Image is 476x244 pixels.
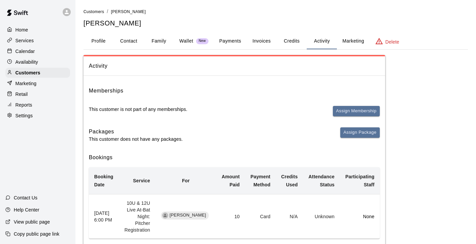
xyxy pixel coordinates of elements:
[83,8,468,15] nav: breadcrumb
[15,37,34,44] p: Services
[345,174,374,187] b: Participating Staff
[119,194,156,239] td: 10U & 12U Live At-Bat Night: Pitcher Registration
[307,33,337,49] button: Activity
[216,194,245,239] td: 10
[89,194,119,239] th: [DATE] 6:00 PM
[196,39,209,43] span: New
[114,33,144,49] button: Contact
[89,62,380,70] span: Activity
[345,213,374,220] p: None
[83,33,468,49] div: basic tabs example
[89,86,123,95] h6: Memberships
[89,127,183,136] h6: Packages
[14,194,38,201] p: Contact Us
[14,231,59,237] p: Copy public page link
[15,102,32,108] p: Reports
[385,39,399,45] p: Delete
[5,111,70,121] a: Settings
[222,174,240,187] b: Amount Paid
[15,112,33,119] p: Settings
[5,100,70,110] a: Reports
[89,153,380,162] h6: Bookings
[5,25,70,35] a: Home
[15,26,28,33] p: Home
[162,212,168,219] div: Amber Schmidt
[89,106,187,113] p: This customer is not part of any memberships.
[144,33,174,49] button: Family
[5,46,70,56] a: Calendar
[83,33,114,49] button: Profile
[5,89,70,99] a: Retail
[15,80,37,87] p: Marketing
[89,167,380,239] table: simple table
[111,9,146,14] span: [PERSON_NAME]
[15,69,40,76] p: Customers
[15,91,28,98] p: Retail
[15,48,35,55] p: Calendar
[281,174,298,187] b: Credits Used
[94,174,113,187] b: Booking Date
[133,178,150,183] b: Service
[245,194,276,239] td: Card
[182,178,190,183] b: For
[83,19,468,28] h5: [PERSON_NAME]
[15,59,38,65] p: Availability
[277,33,307,49] button: Credits
[107,8,108,15] li: /
[167,212,209,219] span: [PERSON_NAME]
[89,136,183,142] p: This customer does not have any packages.
[337,33,369,49] button: Marketing
[246,33,277,49] button: Invoices
[214,33,246,49] button: Payments
[5,68,70,78] a: Customers
[179,38,193,45] p: Wallet
[5,57,70,67] a: Availability
[308,174,335,187] b: Attendance Status
[5,36,70,46] a: Services
[303,194,340,239] td: Unknown
[83,9,104,14] a: Customers
[14,206,39,213] p: Help Center
[14,219,50,225] p: View public page
[5,78,70,88] a: Marketing
[250,174,270,187] b: Payment Method
[276,194,303,239] td: N/A
[340,127,380,138] button: Assign Package
[333,106,380,116] button: Assign Membership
